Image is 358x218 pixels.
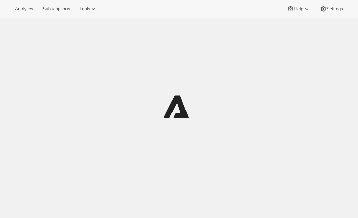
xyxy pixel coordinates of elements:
[294,6,303,12] span: Help
[43,6,70,12] span: Subscriptions
[39,4,74,14] button: Subscriptions
[327,6,343,12] span: Settings
[316,4,347,14] button: Settings
[79,6,90,12] span: Tools
[283,4,314,14] button: Help
[11,4,37,14] button: Analytics
[15,6,33,12] span: Analytics
[75,4,101,14] button: Tools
